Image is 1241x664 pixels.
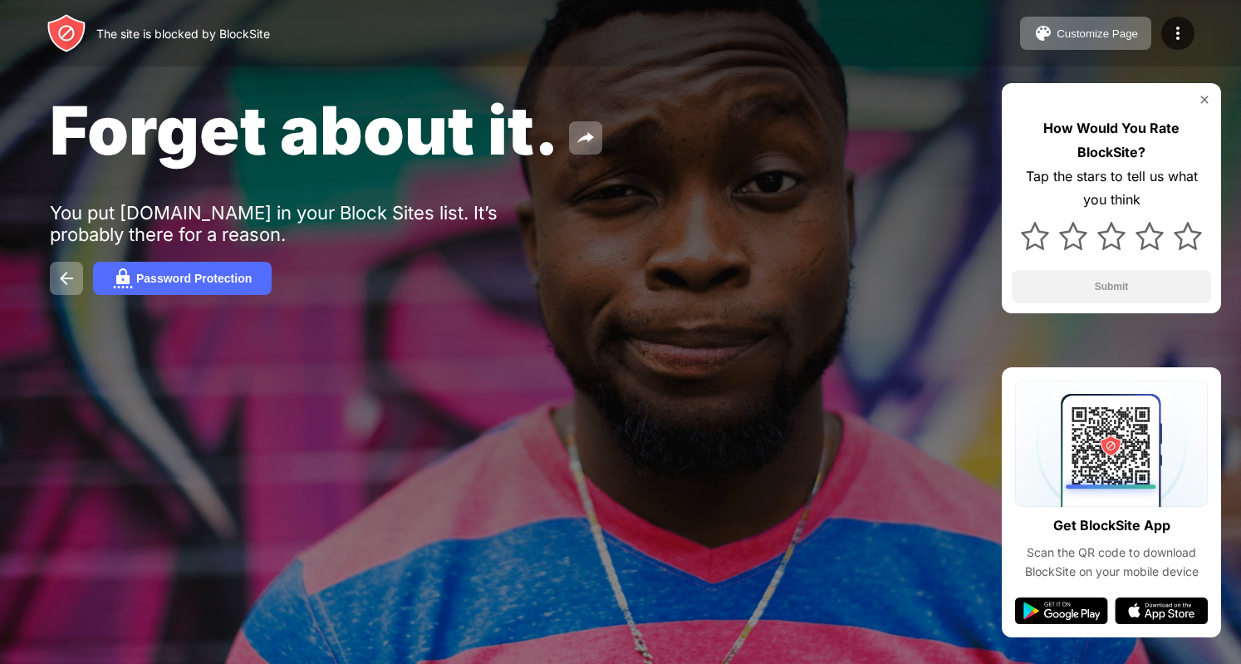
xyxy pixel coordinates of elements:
img: star.svg [1174,222,1202,250]
div: Scan the QR code to download BlockSite on your mobile device [1015,543,1208,581]
img: menu-icon.svg [1168,23,1188,43]
img: star.svg [1136,222,1164,250]
img: header-logo.svg [47,13,86,53]
img: app-store.svg [1115,598,1208,624]
img: star.svg [1021,222,1049,250]
img: star.svg [1059,222,1087,250]
img: star.svg [1097,222,1126,250]
img: back.svg [56,268,76,288]
img: qrcode.svg [1015,381,1208,507]
button: Password Protection [93,262,272,295]
img: pallet.svg [1033,23,1053,43]
img: google-play.svg [1015,598,1108,624]
div: How Would You Rate BlockSite? [1012,116,1211,165]
img: rate-us-close.svg [1198,93,1211,106]
button: Customize Page [1020,17,1151,50]
button: Submit [1012,270,1211,303]
div: You put [DOMAIN_NAME] in your Block Sites list. It’s probably there for a reason. [50,202,563,245]
div: Tap the stars to tell us what you think [1012,165,1211,213]
div: Password Protection [136,272,252,285]
div: The site is blocked by BlockSite [96,27,270,41]
div: Customize Page [1057,27,1138,40]
span: Forget about it. [50,90,559,170]
img: password.svg [113,268,133,288]
div: Get BlockSite App [1053,514,1170,538]
img: share.svg [576,128,596,148]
